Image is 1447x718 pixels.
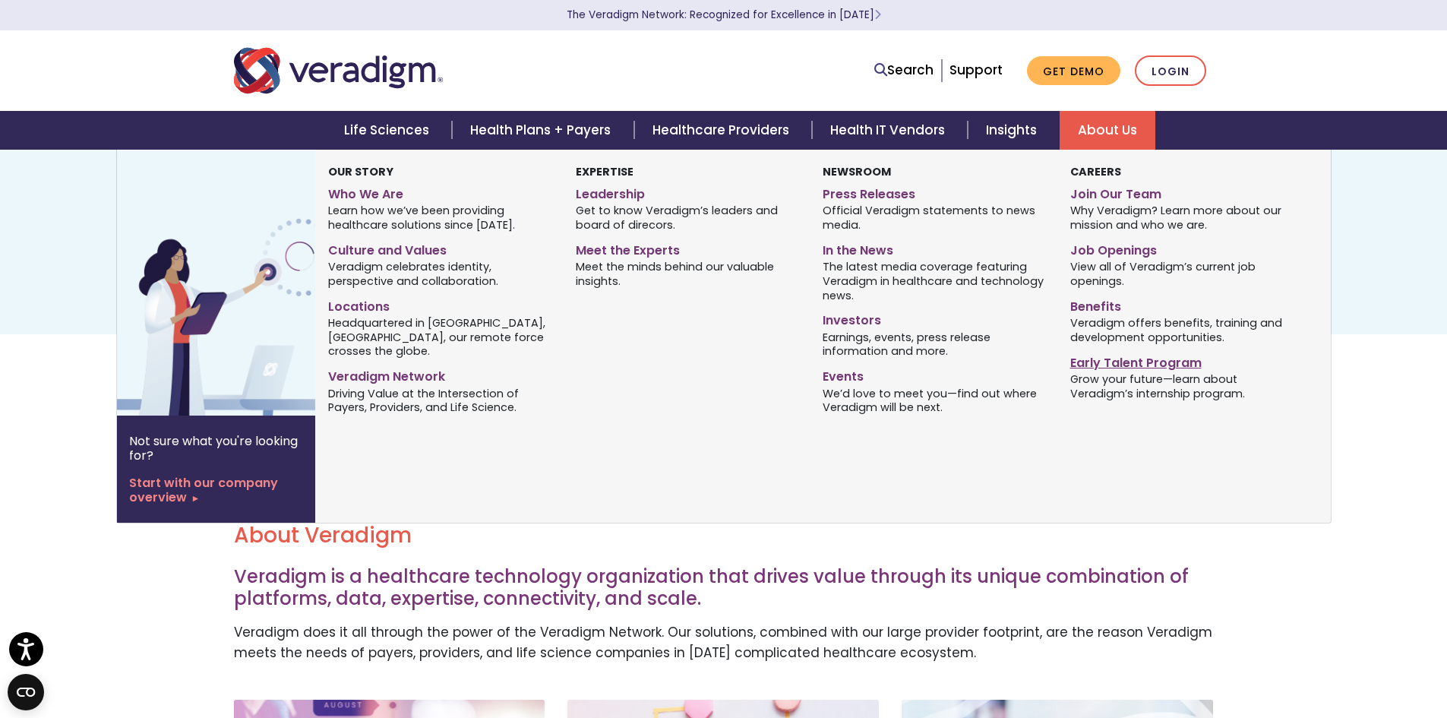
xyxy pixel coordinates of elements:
strong: Expertise [576,164,633,179]
a: Culture and Values [328,237,552,259]
a: Insights [968,111,1060,150]
a: Start with our company overview [129,476,303,504]
span: Veradigm offers benefits, training and development opportunities. [1070,315,1294,344]
a: Support [949,61,1003,79]
span: Learn More [874,8,881,22]
a: Get Demo [1027,56,1120,86]
span: Official Veradigm statements to news media. [823,203,1047,232]
a: Events [823,363,1047,385]
h3: Veradigm is a healthcare technology organization that drives value through its unique combination... [234,566,1214,610]
a: Press Releases [823,181,1047,203]
a: Healthcare Providers [634,111,812,150]
strong: Newsroom [823,164,891,179]
a: About Us [1060,111,1155,150]
a: Meet the Experts [576,237,800,259]
a: Leadership [576,181,800,203]
span: Veradigm celebrates identity, perspective and collaboration. [328,259,552,289]
img: Veradigm logo [234,46,443,96]
span: Grow your future—learn about Veradigm’s internship program. [1070,371,1294,400]
span: Get to know Veradigm’s leaders and board of direcors. [576,203,800,232]
a: Locations [328,293,552,315]
strong: Our Story [328,164,393,179]
a: Life Sciences [326,111,452,150]
p: Veradigm does it all through the power of the Veradigm Network. Our solutions, combined with our ... [234,622,1214,663]
strong: Careers [1070,164,1121,179]
a: Benefits [1070,293,1294,315]
a: Investors [823,307,1047,329]
button: Open CMP widget [8,674,44,710]
h2: About Veradigm [234,523,1214,549]
p: Not sure what you're looking for? [129,434,303,463]
span: Why Veradigm? Learn more about our mission and who we are. [1070,203,1294,232]
a: Health Plans + Payers [452,111,633,150]
a: Join Our Team [1070,181,1294,203]
span: Earnings, events, press release information and more. [823,329,1047,359]
a: Login [1135,55,1206,87]
a: Early Talent Program [1070,350,1294,372]
span: Meet the minds behind our valuable insights. [576,259,800,289]
a: In the News [823,237,1047,259]
span: We’d love to meet you—find out where Veradigm will be next. [823,385,1047,415]
a: The Veradigm Network: Recognized for Excellence in [DATE]Learn More [567,8,881,22]
a: Who We Are [328,181,552,203]
a: Search [874,60,934,81]
a: Veradigm Network [328,363,552,385]
a: Job Openings [1070,237,1294,259]
span: Learn how we’ve been providing healthcare solutions since [DATE]. [328,203,552,232]
span: Headquartered in [GEOGRAPHIC_DATA], [GEOGRAPHIC_DATA], our remote force crosses the globe. [328,315,552,359]
span: Driving Value at the Intersection of Payers, Providers, and Life Science. [328,385,552,415]
img: Vector image of Veradigm’s Story [117,150,362,416]
span: The latest media coverage featuring Veradigm in healthcare and technology news. [823,259,1047,303]
span: View all of Veradigm’s current job openings. [1070,259,1294,289]
a: Health IT Vendors [812,111,968,150]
